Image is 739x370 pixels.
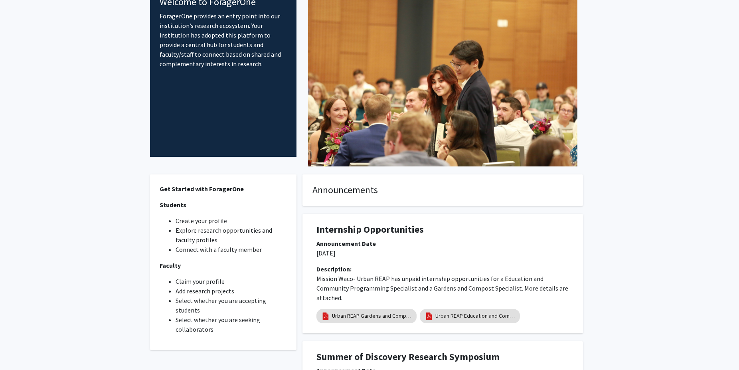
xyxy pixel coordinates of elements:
a: Urban REAP Education and Community Programming Specialist [435,312,515,320]
strong: Get Started with ForagerOne [160,185,244,193]
strong: Faculty [160,261,181,269]
li: Claim your profile [176,277,287,286]
p: [DATE] [316,248,569,258]
div: Description: [316,264,569,274]
h4: Announcements [312,184,573,196]
img: pdf_icon.png [321,312,330,321]
li: Connect with a faculty member [176,245,287,254]
h1: Summer of Discovery Research Symposium [316,351,569,363]
li: Add research projects [176,286,287,296]
div: Announcement Date [316,239,569,248]
img: pdf_icon.png [425,312,433,321]
li: Explore research opportunities and faculty profiles [176,226,287,245]
li: Create your profile [176,216,287,226]
h1: Internship Opportunities [316,224,569,235]
li: Select whether you are accepting students [176,296,287,315]
iframe: Chat [6,334,34,364]
li: Select whether you are seeking collaborators [176,315,287,334]
p: Mission Waco- Urban REAP has unpaid internship opportunities for a Education and Community Progra... [316,274,569,303]
p: ForagerOne provides an entry point into our institution’s research ecosystem. Your institution ha... [160,11,287,69]
strong: Students [160,201,186,209]
a: Urban REAP Gardens and Compost Program Specialist [332,312,412,320]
